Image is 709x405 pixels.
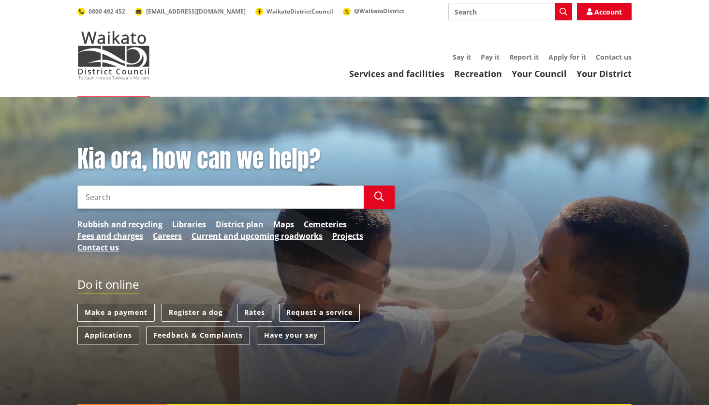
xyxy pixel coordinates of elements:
a: Request a service [279,304,360,322]
a: Fees and charges [77,230,143,242]
a: @WaikatoDistrict [343,7,404,15]
span: @WaikatoDistrict [354,7,404,15]
a: [EMAIL_ADDRESS][DOMAIN_NAME] [135,7,246,16]
input: Search input [77,186,364,209]
input: Search input [448,3,572,20]
a: Services and facilities [349,68,444,79]
a: Your Council [512,68,567,79]
a: Applications [77,327,139,344]
a: Projects [332,230,363,242]
a: Say it [453,52,471,62]
a: Careers [153,230,182,242]
a: Recreation [454,68,502,79]
h2: Do it online [77,278,139,295]
span: 0800 492 452 [89,7,125,16]
a: Register a dog [162,304,230,322]
a: Contact us [77,242,119,253]
a: Have your say [257,327,325,344]
a: Feedback & Complaints [146,327,250,344]
a: Pay it [481,52,500,62]
img: Waikato District Council - Te Kaunihera aa Takiwaa o Waikato [77,31,150,79]
a: 0800 492 452 [77,7,125,16]
a: Your District [576,68,632,79]
h1: Kia ora, how can we help? [77,145,395,173]
a: Maps [273,218,294,230]
a: Current and upcoming roadworks [192,230,323,242]
a: Cemeteries [304,218,347,230]
a: Libraries [172,218,206,230]
a: Make a payment [77,304,155,322]
a: Account [577,3,632,20]
a: Contact us [596,52,632,62]
a: Apply for it [548,52,586,62]
a: District plan [216,218,264,230]
a: Report it [509,52,539,62]
span: [EMAIL_ADDRESS][DOMAIN_NAME] [146,7,246,16]
a: Rubbish and recycling [77,218,162,230]
a: Rates [237,304,272,322]
span: WaikatoDistrictCouncil [266,7,333,16]
a: WaikatoDistrictCouncil [255,7,333,16]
